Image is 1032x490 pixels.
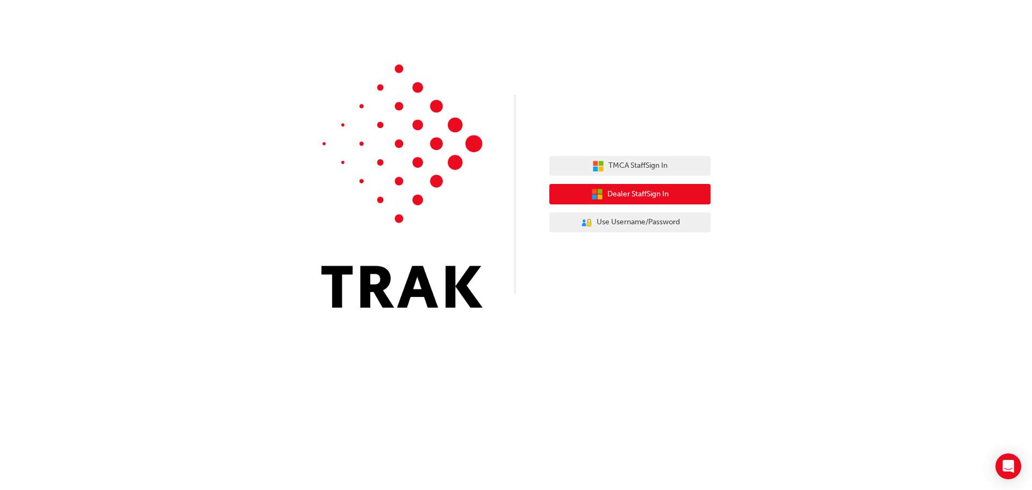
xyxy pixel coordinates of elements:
[608,160,668,172] span: TMCA Staff Sign In
[549,156,711,176] button: TMCA StaffSign In
[607,188,669,201] span: Dealer Staff Sign In
[321,65,483,308] img: Trak
[995,453,1021,479] div: Open Intercom Messenger
[549,212,711,233] button: Use Username/Password
[597,216,680,229] span: Use Username/Password
[549,184,711,204] button: Dealer StaffSign In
